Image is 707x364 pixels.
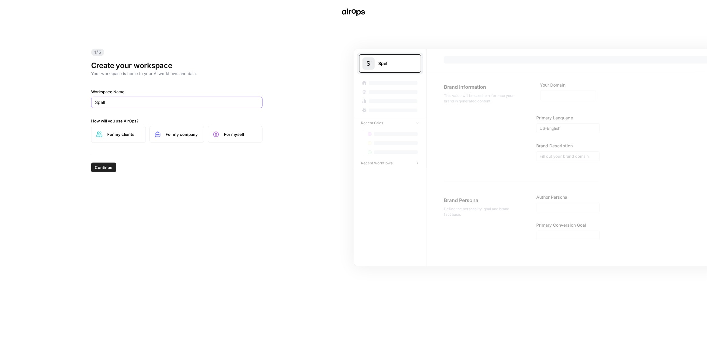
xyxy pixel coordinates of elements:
span: Continue [95,164,112,170]
h1: Create your workspace [91,61,263,70]
label: How will you use AirOps? [91,118,263,124]
p: Your workspace is home to your AI workflows and data. [91,70,263,77]
span: For my clients [107,131,141,137]
input: SpaceOps [95,99,259,105]
label: Workspace Name [91,89,263,95]
span: 1/5 [91,49,104,56]
span: S [367,59,371,68]
span: For myself [224,131,257,137]
span: For my company [166,131,199,137]
button: Continue [91,163,116,172]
